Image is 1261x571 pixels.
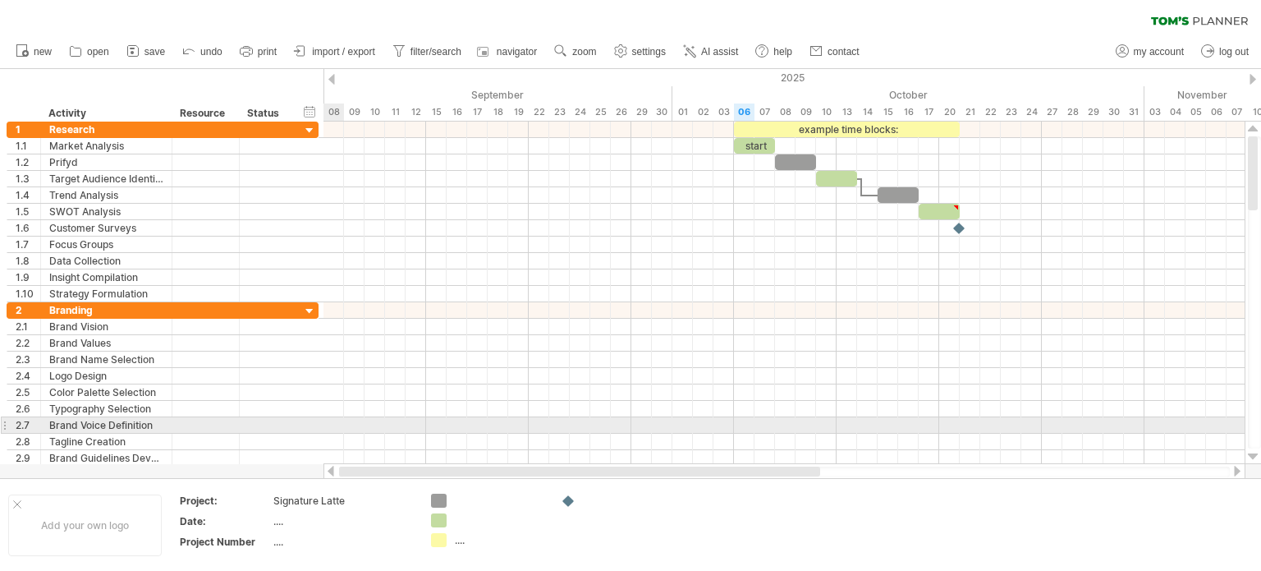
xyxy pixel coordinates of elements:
div: Wednesday, 1 October 2025 [672,104,693,121]
a: navigator [475,41,542,62]
span: help [773,46,792,58]
div: 2.1 [16,319,40,334]
span: settings [632,46,666,58]
div: 2.9 [16,450,40,466]
div: Monday, 29 September 2025 [631,104,652,121]
span: print [258,46,277,58]
div: Friday, 7 November 2025 [1227,104,1247,121]
span: my account [1134,46,1184,58]
a: log out [1197,41,1254,62]
div: Wednesday, 22 October 2025 [980,104,1001,121]
div: Research [49,122,163,137]
div: Monday, 13 October 2025 [837,104,857,121]
div: 1.8 [16,253,40,269]
div: Tuesday, 30 September 2025 [652,104,672,121]
div: Brand Values [49,335,163,351]
div: September 2025 [221,86,672,104]
div: 1.3 [16,171,40,186]
a: print [236,41,282,62]
div: Color Palette Selection [49,385,163,400]
div: 2 [16,302,40,318]
div: Tuesday, 16 September 2025 [447,104,467,121]
div: Friday, 17 October 2025 [919,104,939,121]
a: import / export [290,41,380,62]
div: Thursday, 2 October 2025 [693,104,713,121]
div: Monday, 3 November 2025 [1144,104,1165,121]
div: Friday, 24 October 2025 [1021,104,1042,121]
div: Tuesday, 4 November 2025 [1165,104,1185,121]
div: Logo Design [49,368,163,384]
span: navigator [497,46,537,58]
div: Thursday, 18 September 2025 [488,104,508,121]
div: Tuesday, 14 October 2025 [857,104,878,121]
div: Monday, 27 October 2025 [1042,104,1062,121]
div: .... [273,514,411,528]
div: Add your own logo [8,495,162,556]
div: Wednesday, 10 September 2025 [365,104,385,121]
div: Insight Compilation [49,269,163,285]
div: 1.10 [16,286,40,302]
div: 2.6 [16,401,40,417]
div: 1.4 [16,187,40,203]
div: 1.5 [16,204,40,219]
div: Tuesday, 7 October 2025 [754,104,775,121]
div: .... [455,533,544,547]
div: 1.2 [16,154,40,170]
span: contact [828,46,860,58]
div: 2.8 [16,434,40,449]
div: Tagline Creation [49,434,163,449]
div: Brand Name Selection [49,352,163,367]
div: Friday, 3 October 2025 [713,104,734,121]
div: Data Collection [49,253,163,269]
div: .... [273,535,411,549]
div: Friday, 10 October 2025 [816,104,837,121]
div: Thursday, 11 September 2025 [385,104,406,121]
div: Thursday, 30 October 2025 [1103,104,1124,121]
a: contact [805,41,864,62]
div: Signature Latte [273,494,411,508]
a: my account [1112,41,1189,62]
a: save [122,41,170,62]
div: 2.4 [16,368,40,384]
div: Thursday, 23 October 2025 [1001,104,1021,121]
span: filter/search [410,46,461,58]
div: Tuesday, 23 September 2025 [549,104,570,121]
div: Wednesday, 17 September 2025 [467,104,488,121]
a: undo [178,41,227,62]
a: help [751,41,797,62]
a: settings [610,41,671,62]
div: example time blocks: [734,122,960,137]
div: Brand Vision [49,319,163,334]
span: save [144,46,165,58]
div: Thursday, 6 November 2025 [1206,104,1227,121]
div: Friday, 12 September 2025 [406,104,426,121]
div: SWOT Analysis [49,204,163,219]
div: Tuesday, 21 October 2025 [960,104,980,121]
div: 1.1 [16,138,40,154]
div: Friday, 31 October 2025 [1124,104,1144,121]
div: Typography Selection [49,401,163,417]
span: new [34,46,52,58]
span: open [87,46,109,58]
div: 1.6 [16,220,40,236]
a: zoom [550,41,601,62]
div: Monday, 20 October 2025 [939,104,960,121]
a: new [11,41,57,62]
div: Customer Surveys [49,220,163,236]
div: October 2025 [672,86,1144,104]
div: Branding [49,302,163,318]
div: Prifyd [49,154,163,170]
div: start [734,138,775,154]
div: Tuesday, 9 September 2025 [344,104,365,121]
div: Monday, 8 September 2025 [323,104,344,121]
div: Wednesday, 24 September 2025 [570,104,590,121]
div: Activity [48,105,163,122]
div: Wednesday, 29 October 2025 [1083,104,1103,121]
span: log out [1219,46,1249,58]
div: Monday, 6 October 2025 [734,104,754,121]
div: 2.2 [16,335,40,351]
div: Monday, 15 September 2025 [426,104,447,121]
div: Brand Voice Definition [49,417,163,433]
div: Target Audience Identification [49,171,163,186]
div: Date: [180,514,270,528]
